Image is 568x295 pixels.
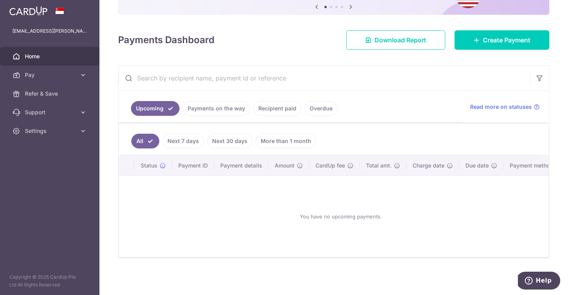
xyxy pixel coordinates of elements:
[455,30,549,50] a: Create Payment
[253,101,301,116] a: Recipient paid
[214,155,268,176] th: Payment details
[470,103,532,111] span: Read more on statuses
[346,30,445,50] a: Download Report
[504,155,563,176] th: Payment method
[465,162,489,169] span: Due date
[128,182,553,251] div: You have no upcoming payments.
[131,101,179,116] a: Upcoming
[9,6,47,16] img: CardUp
[162,134,204,148] a: Next 7 days
[141,162,157,169] span: Status
[207,134,253,148] a: Next 30 days
[315,162,345,169] span: CardUp fee
[483,35,530,45] span: Create Payment
[12,27,87,35] p: [EMAIL_ADDRESS][PERSON_NAME][DOMAIN_NAME]
[118,33,214,47] h4: Payments Dashboard
[25,52,76,60] span: Home
[172,155,214,176] th: Payment ID
[413,162,444,169] span: Charge date
[118,66,530,91] input: Search by recipient name, payment id or reference
[375,35,426,45] span: Download Report
[25,90,76,98] span: Refer & Save
[366,162,392,169] span: Total amt.
[131,134,159,148] a: All
[183,101,250,116] a: Payments on the way
[470,103,540,111] a: Read more on statuses
[25,127,76,135] span: Settings
[256,134,316,148] a: More than 1 month
[518,272,560,291] iframe: Opens a widget where you can find more information
[275,162,294,169] span: Amount
[25,108,76,116] span: Support
[25,71,76,79] span: Pay
[305,101,338,116] a: Overdue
